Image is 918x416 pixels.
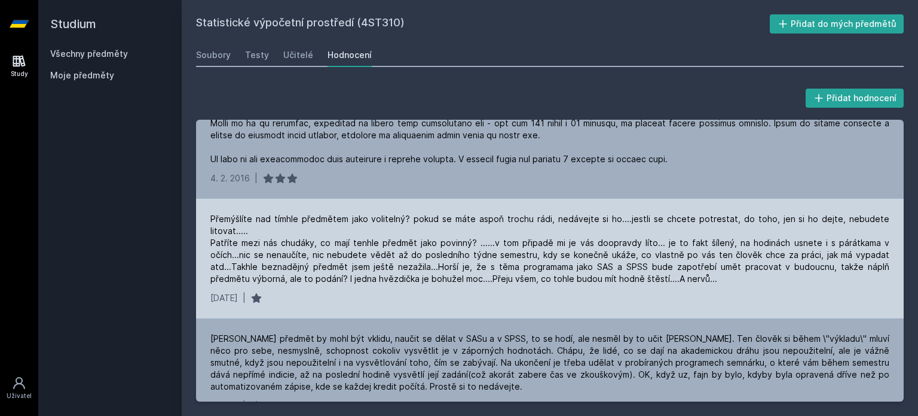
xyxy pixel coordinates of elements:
a: Hodnocení [328,43,372,67]
a: Uživatel [2,370,36,406]
div: [DATE] [210,292,238,304]
a: Všechny předměty [50,48,128,59]
button: Přidat do mých předmětů [770,14,904,34]
a: Učitelé [283,43,313,67]
a: Soubory [196,43,231,67]
span: Moje předměty [50,69,114,81]
div: Hodnocení [328,49,372,61]
div: Soubory [196,49,231,61]
div: | [243,400,246,412]
div: | [255,172,258,184]
div: Přemýšlíte nad tímhle předmětem jako volitelný? pokud se máte aspoň trochu rádi, nedávejte si ho.... [210,213,889,285]
div: [PERSON_NAME] předmět by mohl být vklidu, naučit se dělat v SASu a v SPSS, to se hodí, ale nesměl... [210,333,889,393]
a: Study [2,48,36,84]
div: Testy [245,49,269,61]
div: Study [11,69,28,78]
h2: Statistické výpočetní prostředí (4ST310) [196,14,770,34]
a: Testy [245,43,269,67]
div: 4. 2. 2016 [210,172,250,184]
button: Přidat hodnocení [806,89,904,108]
div: | [243,292,246,304]
div: [DATE] [210,400,238,412]
div: Uživatel [7,391,32,400]
div: Učitelé [283,49,313,61]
